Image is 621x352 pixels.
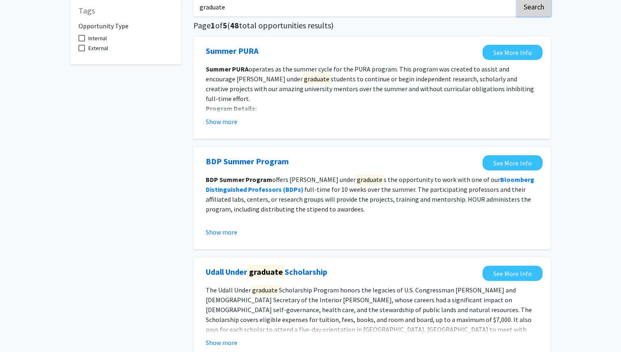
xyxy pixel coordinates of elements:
[78,16,173,30] h6: Opportunity Type
[6,315,35,346] iframe: Chat
[483,45,543,60] a: Opens in a new tab
[206,65,248,73] strong: Summer PURA
[88,43,108,53] span: External
[193,21,551,30] h5: Page of ( total opportunities results)
[247,265,285,278] mark: graduate
[483,155,543,170] a: Opens in a new tab
[251,285,279,295] mark: graduate
[206,266,327,278] a: Opens in a new tab
[356,174,384,185] mark: graduate
[483,266,543,281] a: Opens in a new tab
[206,175,538,214] p: offers [PERSON_NAME] under s the opportunity to work with one of our full-time for 10 weeks over ...
[206,45,258,57] a: Opens in a new tab
[206,175,272,184] strong: BDP Summer Program
[206,104,257,113] strong: Program Details:
[211,20,215,30] span: 1
[206,155,289,168] a: Opens in a new tab
[436,223,464,234] mark: graduate
[223,20,227,30] span: 5
[303,74,331,84] mark: graduate
[230,20,239,30] span: 48
[206,227,237,237] button: Show more
[206,338,237,347] button: Show more
[78,6,173,16] h5: Tags
[88,33,107,43] span: Internal
[206,65,534,103] span: operates as the summer cycle for the PURA program. This program was created to assist and encoura...
[206,117,237,127] button: Show more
